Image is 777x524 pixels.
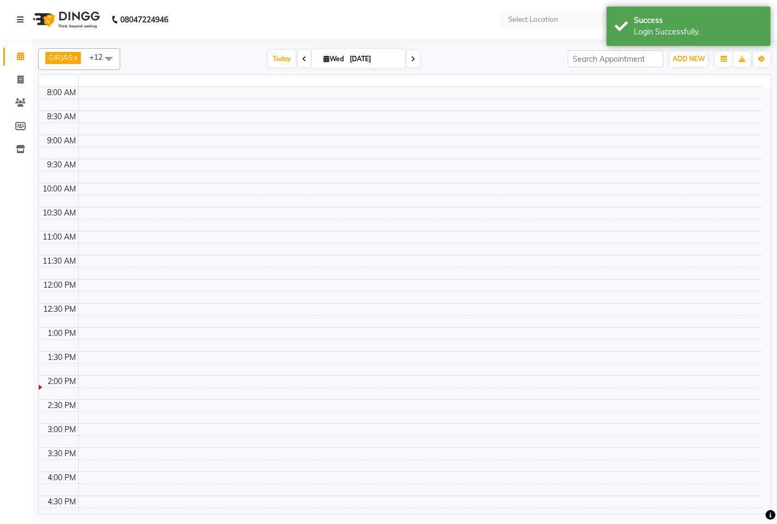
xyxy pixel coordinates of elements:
span: Wed [321,55,346,63]
span: Today [268,50,296,67]
div: 12:00 PM [41,280,78,291]
div: 4:30 PM [45,496,78,508]
div: Select Location [508,14,558,25]
div: 10:30 AM [40,207,78,219]
div: Success [634,15,762,26]
div: 8:30 AM [45,111,78,123]
div: 8:00 AM [45,87,78,98]
div: 9:00 AM [45,135,78,147]
div: 4:00 PM [45,472,78,484]
div: 11:00 AM [40,231,78,243]
span: +12 [90,53,111,61]
div: 2:00 PM [45,376,78,387]
div: 10:00 AM [40,183,78,195]
b: 08047224946 [120,4,168,35]
img: logo [28,4,103,35]
button: ADD NEW [670,51,708,67]
div: 3:30 PM [45,448,78,459]
div: 3:00 PM [45,424,78,435]
div: 11:30 AM [40,255,78,267]
div: 1:00 PM [45,328,78,339]
input: Search Appointment [568,50,663,67]
span: ADD NEW [673,55,705,63]
div: 9:30 AM [45,159,78,171]
div: 1:30 PM [45,352,78,363]
div: 2:30 PM [45,400,78,411]
div: 12:30 PM [41,304,78,315]
div: Login Successfully. [634,26,762,38]
input: 2025-09-03 [346,51,401,67]
span: GIRJAS [49,53,73,62]
a: x [73,53,78,62]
